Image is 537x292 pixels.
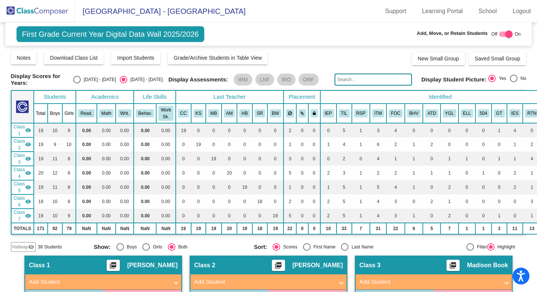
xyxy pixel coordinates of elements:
[206,104,222,123] th: Madison Book
[440,137,459,152] td: 0
[459,180,475,194] td: 0
[336,152,352,166] td: 2
[296,123,309,137] td: 0
[509,109,521,117] button: IES
[459,123,475,137] td: 0
[25,127,31,133] mat-icon: visibility
[11,51,37,65] button: Notes
[448,262,457,272] mat-icon: picture_as_pdf
[222,166,237,180] td: 20
[50,55,98,61] span: Download Class List
[34,123,48,137] td: 19
[443,109,456,117] button: YGL
[134,137,156,152] td: 0.00
[284,90,320,104] th: Placement
[116,152,134,166] td: 0.00
[237,123,252,137] td: 0
[252,137,267,152] td: 0
[252,180,267,194] td: 0
[308,194,320,209] td: 0
[507,180,523,194] td: 2
[62,123,76,137] td: 9
[425,109,438,117] button: ATD
[267,180,284,194] td: 0
[11,152,34,166] td: Madison Book - No Class Name
[191,166,206,180] td: 0
[176,152,191,166] td: 0
[25,156,31,162] mat-icon: visibility
[284,180,296,194] td: 1
[370,123,386,137] td: 3
[62,180,76,194] td: 8
[191,152,206,166] td: 0
[320,194,336,209] td: 2
[407,109,421,117] button: BHV
[190,274,347,289] mat-expansion-panel-header: Add Student
[423,104,440,123] th: Attendance Issues
[222,194,237,209] td: 0
[492,104,507,123] th: Gifted and Talented
[11,73,68,86] span: Display Scores for Years:
[270,109,281,117] button: BW
[109,262,118,272] mat-icon: picture_as_pdf
[423,137,440,152] td: 2
[81,76,116,83] div: [DATE] - [DATE]
[386,104,405,123] th: Difficulty Focusing
[176,123,191,137] td: 19
[296,104,309,123] th: Keep with students
[405,104,423,123] th: Behavior Plan/Issue
[14,123,25,137] span: Class 1
[475,180,492,194] td: 0
[156,180,175,194] td: 0.00
[336,137,352,152] td: 4
[517,75,526,82] div: No
[296,194,309,209] td: 0
[352,194,370,209] td: 1
[156,194,175,209] td: 0.00
[336,180,352,194] td: 5
[48,137,62,152] td: 9
[359,278,499,286] mat-panel-title: Add Student
[97,137,116,152] td: 0.00
[76,152,97,166] td: 0.00
[386,180,405,194] td: 4
[370,152,386,166] td: 4
[29,278,169,286] mat-panel-title: Add Student
[222,137,237,152] td: 0
[11,180,34,194] td: Heather Bonderer - No Class Name
[416,5,469,17] a: Learning Portal
[14,152,25,166] span: Class 3
[370,104,386,123] th: Intervention Team
[336,123,352,137] td: 5
[237,137,252,152] td: 0
[34,152,48,166] td: 19
[193,109,204,117] button: KS
[507,166,523,180] td: 2
[308,152,320,166] td: 0
[48,180,62,194] td: 11
[267,104,284,123] th: Brooke Wolf
[469,52,526,65] button: Saved Small Group
[48,104,62,123] th: Boys
[352,123,370,137] td: 1
[494,109,504,117] button: GT
[492,137,507,152] td: 0
[277,74,296,86] mat-chip: IRO
[488,75,526,84] mat-radio-group: Select an option
[116,166,134,180] td: 0.00
[320,166,336,180] td: 2
[191,180,206,194] td: 0
[475,56,520,62] span: Saved Small Group
[208,109,219,117] button: MB
[296,137,309,152] td: 0
[14,138,25,151] span: Class 2
[356,274,512,289] mat-expansion-panel-header: Add Student
[34,180,48,194] td: 19
[405,194,423,209] td: 0
[323,109,334,117] button: IEP
[62,104,76,123] th: Girls
[475,166,492,180] td: 1
[191,104,206,123] th: Kari Snyder
[127,76,163,83] div: [DATE] - [DATE]
[352,152,370,166] td: 0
